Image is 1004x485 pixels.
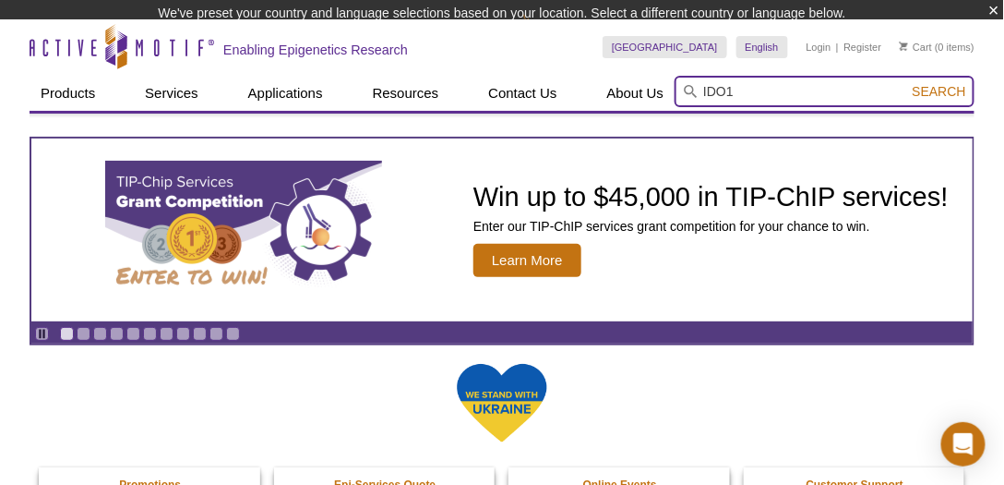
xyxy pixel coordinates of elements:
[134,76,209,111] a: Services
[362,76,450,111] a: Resources
[603,36,727,58] a: [GEOGRAPHIC_DATA]
[35,327,49,341] a: Toggle autoplay
[126,327,140,341] a: Go to slide 5
[105,161,382,299] img: TIP-ChIP Services Grant Competition
[843,41,881,54] a: Register
[836,36,839,58] li: |
[477,76,568,111] a: Contact Us
[456,362,548,444] img: We Stand With Ukraine
[143,327,157,341] a: Go to slide 6
[31,139,973,321] article: TIP-ChIP Services Grant Competition
[237,76,334,111] a: Applications
[473,183,949,211] h2: Win up to $45,000 in TIP-ChIP services!
[30,76,106,111] a: Products
[160,327,173,341] a: Go to slide 7
[596,76,675,111] a: About Us
[223,42,408,58] h2: Enabling Epigenetics Research
[907,83,972,100] button: Search
[110,327,124,341] a: Go to slide 4
[807,41,831,54] a: Login
[60,327,74,341] a: Go to slide 1
[941,422,986,467] div: Open Intercom Messenger
[900,42,908,51] img: Your Cart
[913,84,966,99] span: Search
[523,14,572,57] img: Change Here
[176,327,190,341] a: Go to slide 8
[209,327,223,341] a: Go to slide 10
[226,327,240,341] a: Go to slide 11
[675,76,974,107] input: Keyword, Cat. No.
[473,218,949,235] p: Enter our TIP-ChIP services grant competition for your chance to win.
[193,327,207,341] a: Go to slide 9
[473,244,581,277] span: Learn More
[93,327,107,341] a: Go to slide 3
[900,41,932,54] a: Cart
[736,36,788,58] a: English
[900,36,974,58] li: (0 items)
[77,327,90,341] a: Go to slide 2
[31,139,973,321] a: TIP-ChIP Services Grant Competition Win up to $45,000 in TIP-ChIP services! Enter our TIP-ChIP se...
